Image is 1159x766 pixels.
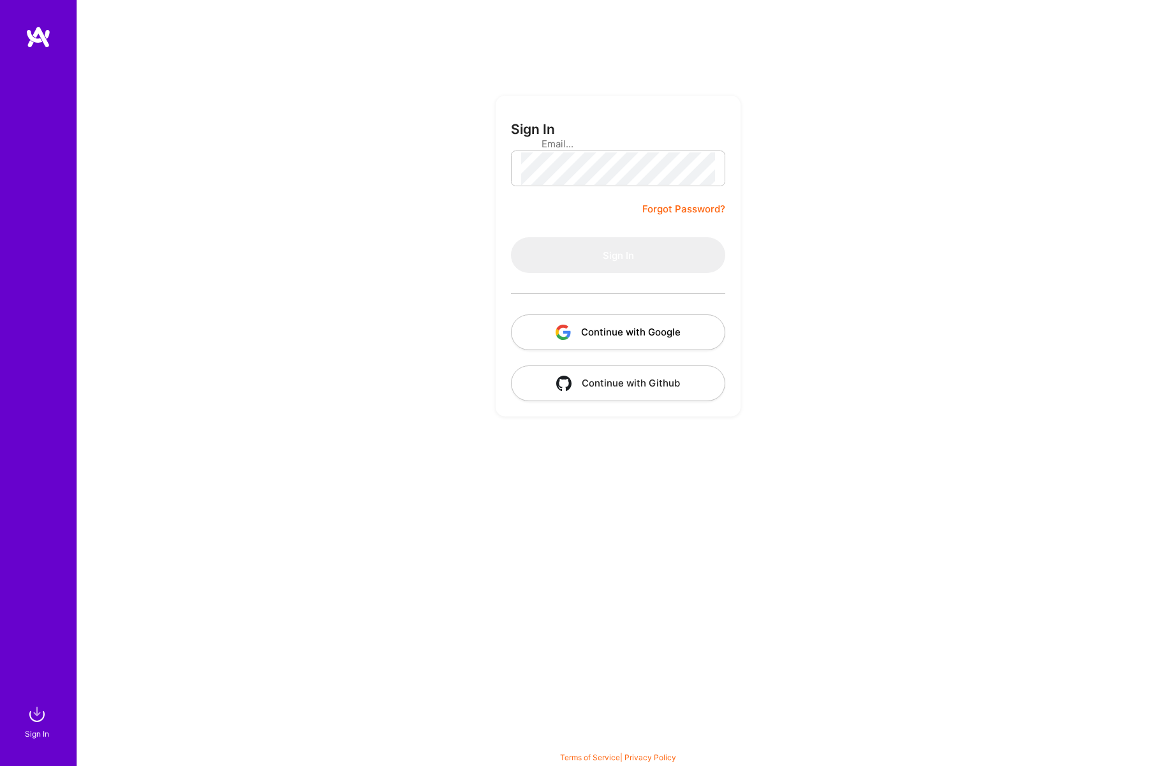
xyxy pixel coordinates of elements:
a: Forgot Password? [642,202,725,217]
img: icon [556,325,571,340]
img: logo [26,26,51,48]
input: Email... [542,128,695,160]
a: Privacy Policy [624,753,676,762]
span: | [560,753,676,762]
img: icon [556,376,572,391]
div: Sign In [25,727,49,740]
button: Continue with Github [511,365,725,401]
a: Terms of Service [560,753,620,762]
div: © 2025 ATeams Inc., All rights reserved. [77,728,1159,760]
a: sign inSign In [27,702,50,740]
button: Sign In [511,237,725,273]
button: Continue with Google [511,314,725,350]
img: sign in [24,702,50,727]
h3: Sign In [511,121,555,137]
